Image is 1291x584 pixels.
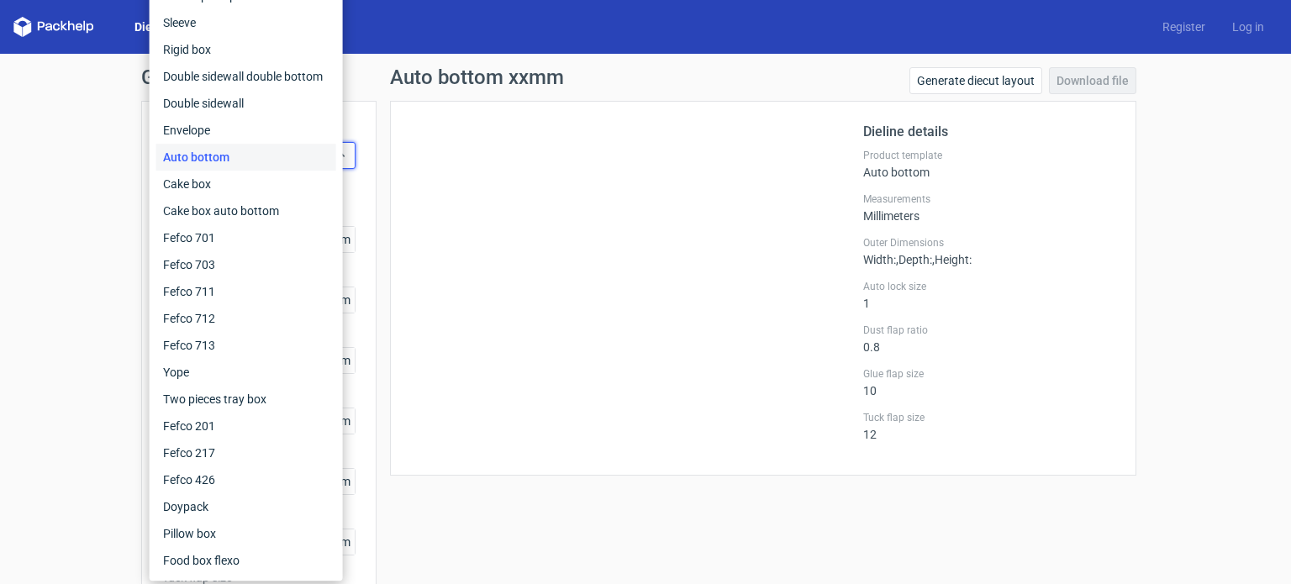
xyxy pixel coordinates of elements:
[863,324,1115,354] div: 0.8
[863,192,1115,223] div: Millimeters
[156,9,336,36] div: Sleeve
[156,493,336,520] div: Doypack
[156,90,336,117] div: Double sidewall
[863,367,1115,397] div: 10
[896,253,932,266] span: , Depth :
[909,67,1042,94] a: Generate diecut layout
[156,466,336,493] div: Fefco 426
[863,280,1115,310] div: 1
[863,149,1115,179] div: Auto bottom
[863,122,1115,142] h2: Dieline details
[863,324,1115,337] label: Dust flap ratio
[390,67,564,87] h1: Auto bottom xxmm
[121,18,192,35] a: Dielines
[932,253,972,266] span: , Height :
[863,192,1115,206] label: Measurements
[1219,18,1278,35] a: Log in
[863,149,1115,162] label: Product template
[863,411,1115,424] label: Tuck flap size
[156,117,336,144] div: Envelope
[156,332,336,359] div: Fefco 713
[156,224,336,251] div: Fefco 701
[863,280,1115,293] label: Auto lock size
[156,63,336,90] div: Double sidewall double bottom
[156,144,336,171] div: Auto bottom
[156,359,336,386] div: Yope
[156,547,336,574] div: Food box flexo
[863,253,896,266] span: Width :
[156,171,336,197] div: Cake box
[141,67,1150,87] h1: Generate new dieline
[156,413,336,439] div: Fefco 201
[156,36,336,63] div: Rigid box
[156,278,336,305] div: Fefco 711
[863,411,1115,441] div: 12
[1149,18,1219,35] a: Register
[863,367,1115,381] label: Glue flap size
[863,236,1115,250] label: Outer Dimensions
[156,439,336,466] div: Fefco 217
[156,520,336,547] div: Pillow box
[156,305,336,332] div: Fefco 712
[156,197,336,224] div: Cake box auto bottom
[156,386,336,413] div: Two pieces tray box
[156,251,336,278] div: Fefco 703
